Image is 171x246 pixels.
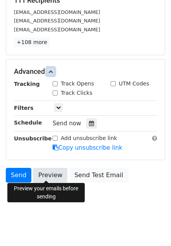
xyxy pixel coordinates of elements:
strong: Filters [14,105,34,111]
strong: Unsubscribe [14,135,52,142]
label: Add unsubscribe link [61,134,117,142]
a: Preview [33,168,67,183]
small: [EMAIL_ADDRESS][DOMAIN_NAME] [14,18,100,24]
a: Send [6,168,31,183]
small: [EMAIL_ADDRESS][DOMAIN_NAME] [14,27,100,32]
small: [EMAIL_ADDRESS][DOMAIN_NAME] [14,9,100,15]
label: Track Opens [61,80,94,88]
iframe: Chat Widget [132,209,171,246]
label: Track Clicks [61,89,92,97]
strong: Tracking [14,81,40,87]
a: +108 more [14,38,50,47]
h5: Advanced [14,67,157,76]
label: UTM Codes [119,80,149,88]
strong: Schedule [14,120,42,126]
a: Copy unsubscribe link [53,144,122,151]
div: Preview your emails before sending [7,183,85,202]
span: Send now [53,120,81,127]
a: Send Test Email [69,168,128,183]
